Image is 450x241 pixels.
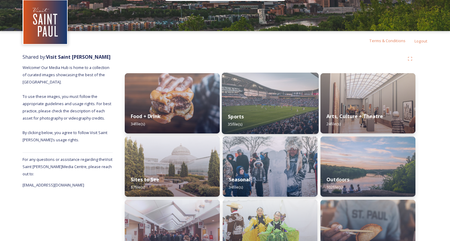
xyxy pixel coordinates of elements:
span: 24 file(s) [326,121,341,127]
span: 35 file(s) [228,121,242,127]
span: Logout [415,38,427,44]
strong: Food + Drink [131,113,161,120]
img: a7a562e3-ed89-4ab1-afba-29322e318b30.jpg [320,73,415,133]
img: 3890614d-0672-42d2-898c-818c08a84be6.jpg [223,136,318,197]
strong: Sports [228,113,244,120]
strong: Visit Saint [PERSON_NAME] [46,54,111,60]
span: 102 file(s) [326,184,343,190]
span: 34 file(s) [131,121,145,127]
strong: Seasonal [229,176,250,183]
img: cd967cba-493a-4a85-8c11-ac75ce9d00b6.jpg [320,136,415,197]
span: Welcome! Our Media Hub is home to a collection of curated images showcasing the best of the [GEOG... [23,65,112,142]
strong: Outdoors [326,176,349,183]
strong: Sites to See [131,176,159,183]
span: [EMAIL_ADDRESS][DOMAIN_NAME] [23,182,84,188]
span: 34 file(s) [229,184,243,190]
strong: Arts, Culture + Theatre [326,113,383,120]
img: c49f195e-c390-4ed0-b2d7-09eb0394bd2e.jpg [125,136,220,197]
span: 67 file(s) [131,184,145,190]
span: Shared by: [23,54,111,60]
span: Terms & Conditions [369,38,406,43]
span: For any questions or assistance regarding the Visit Saint [PERSON_NAME] Media Centre, please reac... [23,157,112,177]
img: 8747ae66-f6e7-4e42-92c7-c2b5a9c4c857.jpg [222,73,319,134]
img: Visit%20Saint%20Paul%20Updated%20Profile%20Image.jpg [23,0,67,44]
a: Terms & Conditions [369,37,415,44]
img: 9ddf985b-d536-40c3-9da9-1b1e019b3a09.jpg [125,73,220,133]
